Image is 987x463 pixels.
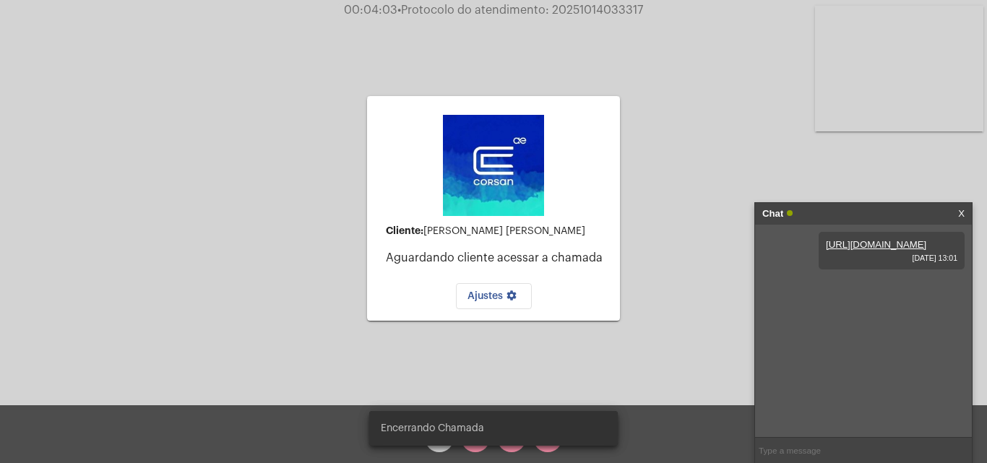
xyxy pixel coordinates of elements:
[826,239,926,250] a: [URL][DOMAIN_NAME]
[467,291,520,301] span: Ajustes
[762,203,783,225] strong: Chat
[344,4,397,16] span: 00:04:03
[443,115,544,216] img: d4669ae0-8c07-2337-4f67-34b0df7f5ae4.jpeg
[386,225,423,235] strong: Cliente:
[503,290,520,307] mat-icon: settings
[386,251,608,264] p: Aguardando cliente acessar a chamada
[456,283,532,309] button: Ajustes
[397,4,643,16] span: Protocolo do atendimento: 20251014033317
[397,4,401,16] span: •
[755,438,972,463] input: Type a message
[381,421,484,436] span: Encerrando Chamada
[787,210,793,216] span: Online
[826,254,957,262] span: [DATE] 13:01
[958,203,965,225] a: X
[386,225,608,237] div: [PERSON_NAME] [PERSON_NAME]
